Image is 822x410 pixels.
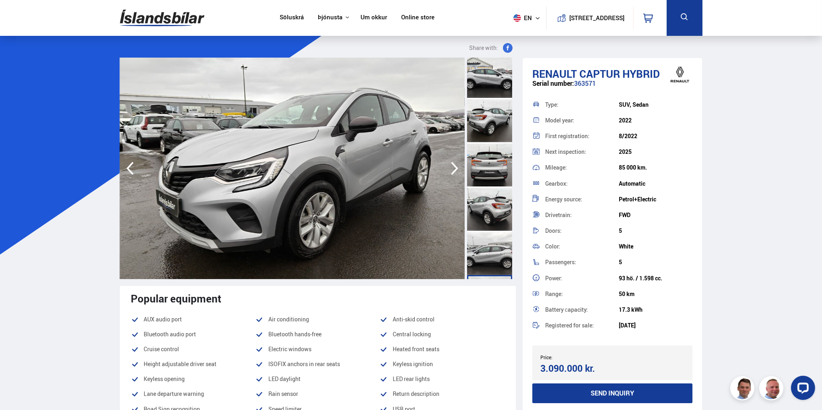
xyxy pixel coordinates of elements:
div: Popular equipment [131,292,505,304]
img: 2522912.jpeg [465,58,810,279]
div: 2022 [619,117,692,124]
li: LED daylight [255,374,380,384]
div: Model year: [545,118,619,123]
div: 5 [619,228,692,234]
div: 93 hö. / 1.598 cc. [619,275,692,282]
li: Height adjustable driver seat [131,359,255,369]
li: ISOFIX anchors in rear seats [255,359,380,369]
a: Online store [401,14,435,22]
div: Doors: [545,228,619,234]
div: Registered for sale: [545,323,619,328]
div: Automatic [619,180,692,187]
div: 85 000 km. [619,164,692,171]
button: Þjónusta [318,14,342,21]
li: Rain sensor [255,389,380,399]
li: Bluetooth audio port [131,329,255,339]
li: Air conditioning [255,315,380,324]
li: AUX audio port [131,315,255,324]
img: 2522910.jpeg [120,58,465,279]
img: brand logo [664,62,696,87]
li: Central locking [380,329,504,339]
button: en [510,6,546,30]
button: Share with: [466,43,516,53]
div: 17.3 kWh [619,306,692,313]
span: Share with: [469,43,498,53]
div: Price: [540,354,612,360]
a: Um okkur [361,14,387,22]
li: Bluetooth hands-free [255,329,380,339]
span: Renault [532,66,577,81]
img: FbJEzSuNWCJXmdc-.webp [731,377,756,402]
div: Battery сapacity: [545,307,619,313]
iframe: LiveChat chat widget [785,373,818,406]
div: Range: [545,291,619,297]
li: Electric windows [255,344,380,354]
li: Keyless ignition [380,359,504,369]
div: [DATE] [619,322,692,329]
div: Type: [545,102,619,108]
div: 50 km [619,291,692,297]
li: Heated front seats [380,344,504,354]
div: 5 [619,259,692,265]
div: Energy source: [545,197,619,202]
span: en [510,14,530,22]
div: Petrol+Electric [619,196,692,203]
a: [STREET_ADDRESS] [551,6,629,29]
img: siFngHWaQ9KaOqBr.png [760,377,785,402]
div: Power: [545,275,619,281]
div: FWD [619,212,692,218]
div: 2025 [619,149,692,155]
li: Lane departure warning [131,389,255,399]
button: Send inquiry [532,383,693,403]
button: [STREET_ADDRESS] [573,14,622,21]
li: Anti-skid control [380,315,504,324]
img: svg+xml;base64,PHN2ZyB4bWxucz0iaHR0cDovL3d3dy53My5vcmcvMjAwMC9zdmciIHdpZHRoPSI1MTIiIGhlaWdodD0iNT... [513,14,521,22]
li: Cruise control [131,344,255,354]
a: Söluskrá [280,14,304,22]
span: Captur HYBRID [579,66,660,81]
li: LED rear lights [380,374,504,384]
div: SUV, Sedan [619,101,692,108]
div: Gearbox: [545,181,619,186]
div: Drivetrain: [545,212,619,218]
img: G0Ugv5HjCgRt.svg [120,5,204,31]
div: Color: [545,244,619,249]
li: Return description [380,389,504,399]
span: Serial number: [532,79,574,88]
div: Passengers: [545,259,619,265]
div: 8/2022 [619,133,692,139]
div: First registration: [545,133,619,139]
div: Next inspection: [545,149,619,155]
div: Mileage: [545,165,619,170]
li: Keyless opening [131,374,255,384]
div: 363571 [532,80,693,95]
div: White [619,243,692,250]
div: 3.090.000 kr. [540,363,610,374]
